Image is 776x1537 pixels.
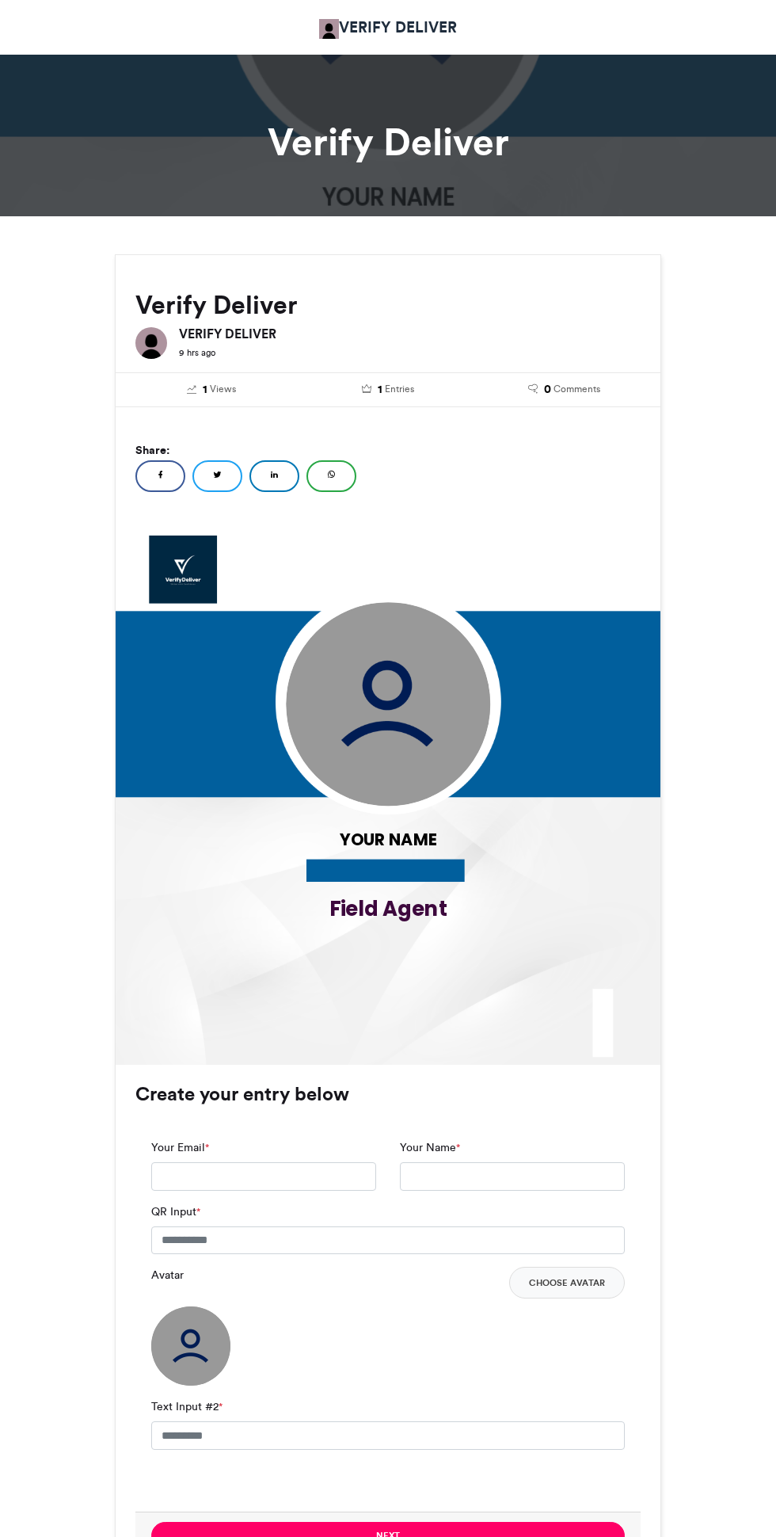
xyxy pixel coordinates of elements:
[211,515,565,868] img: 83vfjs_rj5mqw_vdvhkl16063afd76b271.png
[509,1267,625,1299] button: Choose Avatar
[287,602,490,806] img: user_circle.png
[116,707,661,1070] img: l9cv8e5xtgdvf4viccd716063a899b07ce.jpg
[115,123,661,161] h1: Verify Deliver
[151,1139,209,1156] label: Your Email
[135,440,641,460] h5: Share:
[135,291,641,319] h2: Verify Deliver
[182,894,594,923] div: Field Agent
[135,381,288,399] a: 1 Views
[179,347,215,358] small: 9 hrs ago
[116,520,661,1066] img: Background
[203,381,207,399] span: 1
[151,1267,184,1283] label: Avatar
[544,381,551,399] span: 0
[135,327,167,359] img: VERIFY DELIVER
[135,1085,641,1104] h3: Create your entry below
[210,382,236,396] span: Views
[553,382,600,396] span: Comments
[319,19,339,39] img: Mathew Felix
[179,327,641,340] h6: VERIFY DELIVER
[151,1398,223,1415] label: Text Input #2
[488,381,641,399] a: 0 Comments
[150,535,218,603] img: 1760122260.104-47378653f6f22c4a141361191ae06d77f42b919e.jpg
[312,381,465,399] a: 1 Entries
[400,1139,460,1156] label: Your Name
[151,1203,200,1220] label: QR Input
[385,382,414,396] span: Entries
[151,1306,230,1386] img: user_circle.png
[319,16,457,39] a: VERIFY DELIVER
[378,381,382,399] span: 1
